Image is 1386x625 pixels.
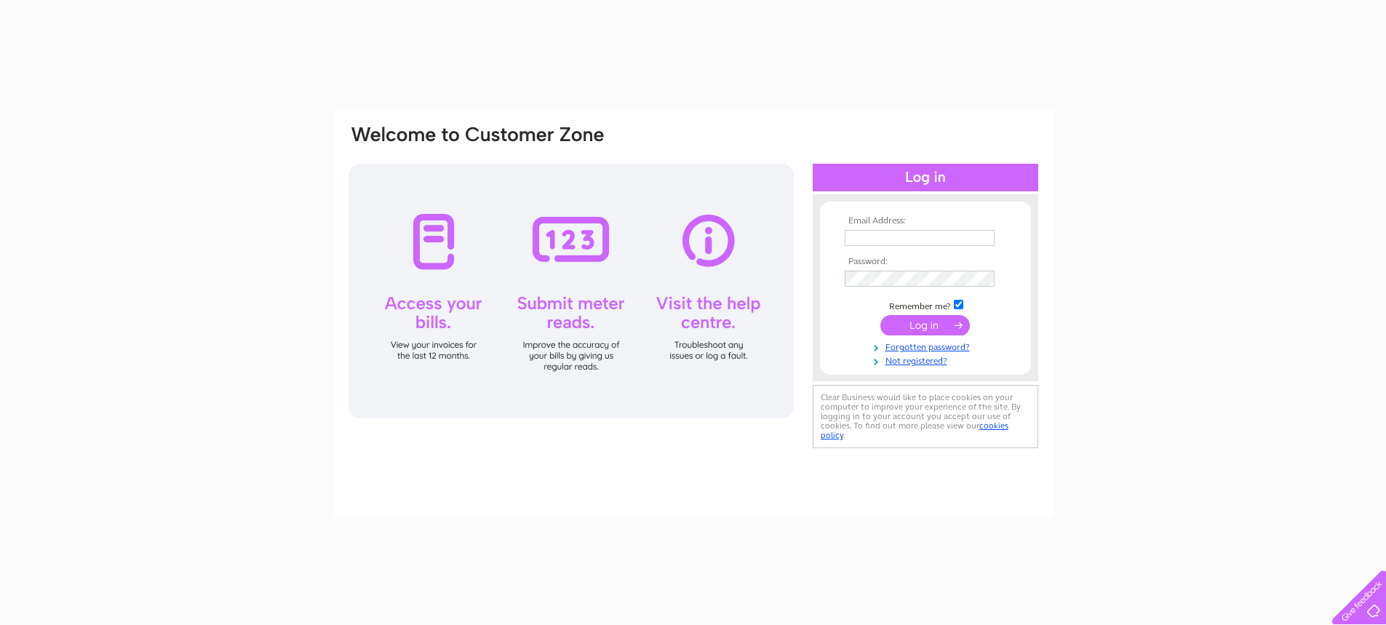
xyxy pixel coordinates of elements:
[841,298,1010,312] td: Remember me?
[821,421,1008,440] a: cookies policy
[845,339,1010,353] a: Forgotten password?
[813,385,1038,448] div: Clear Business would like to place cookies on your computer to improve your experience of the sit...
[841,257,1010,267] th: Password:
[841,216,1010,226] th: Email Address:
[880,315,970,335] input: Submit
[845,353,1010,367] a: Not registered?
